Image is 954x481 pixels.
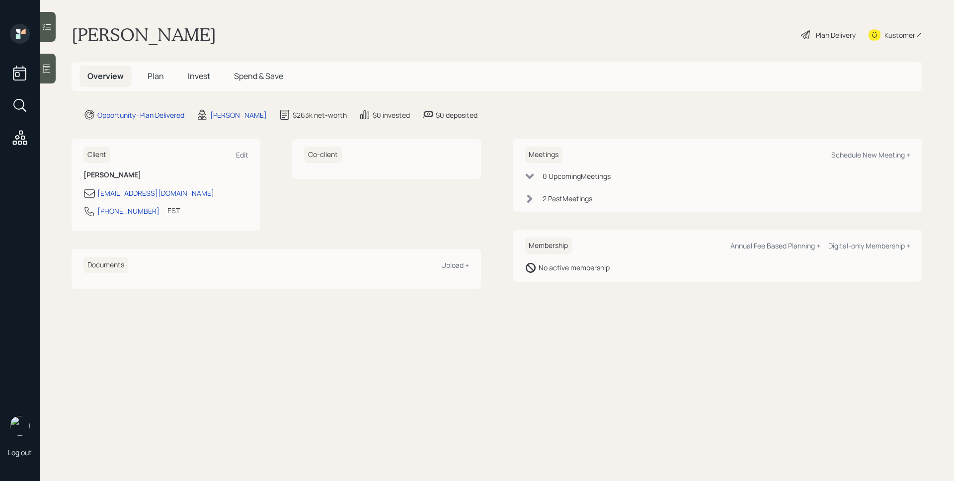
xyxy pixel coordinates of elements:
div: Digital-only Membership + [828,241,910,250]
img: james-distasi-headshot.png [10,416,30,436]
h6: Membership [525,238,572,254]
div: Opportunity · Plan Delivered [97,110,184,120]
span: Overview [87,71,124,81]
div: Annual Fee Based Planning + [730,241,820,250]
div: Edit [236,150,248,160]
h1: [PERSON_NAME] [72,24,216,46]
div: Upload + [441,260,469,270]
div: Log out [8,448,32,457]
div: EST [167,205,180,216]
h6: Client [83,147,110,163]
span: Spend & Save [234,71,283,81]
span: Plan [148,71,164,81]
div: [PERSON_NAME] [210,110,267,120]
div: [PHONE_NUMBER] [97,206,159,216]
div: [EMAIL_ADDRESS][DOMAIN_NAME] [97,188,214,198]
div: 0 Upcoming Meeting s [543,171,611,181]
h6: Documents [83,257,128,273]
h6: [PERSON_NAME] [83,171,248,179]
div: Kustomer [884,30,915,40]
h6: Co-client [304,147,342,163]
div: No active membership [539,262,610,273]
div: 2 Past Meeting s [543,193,592,204]
h6: Meetings [525,147,562,163]
div: $0 deposited [436,110,477,120]
div: Schedule New Meeting + [831,150,910,160]
div: $0 invested [373,110,410,120]
div: Plan Delivery [816,30,856,40]
div: $263k net-worth [293,110,347,120]
span: Invest [188,71,210,81]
